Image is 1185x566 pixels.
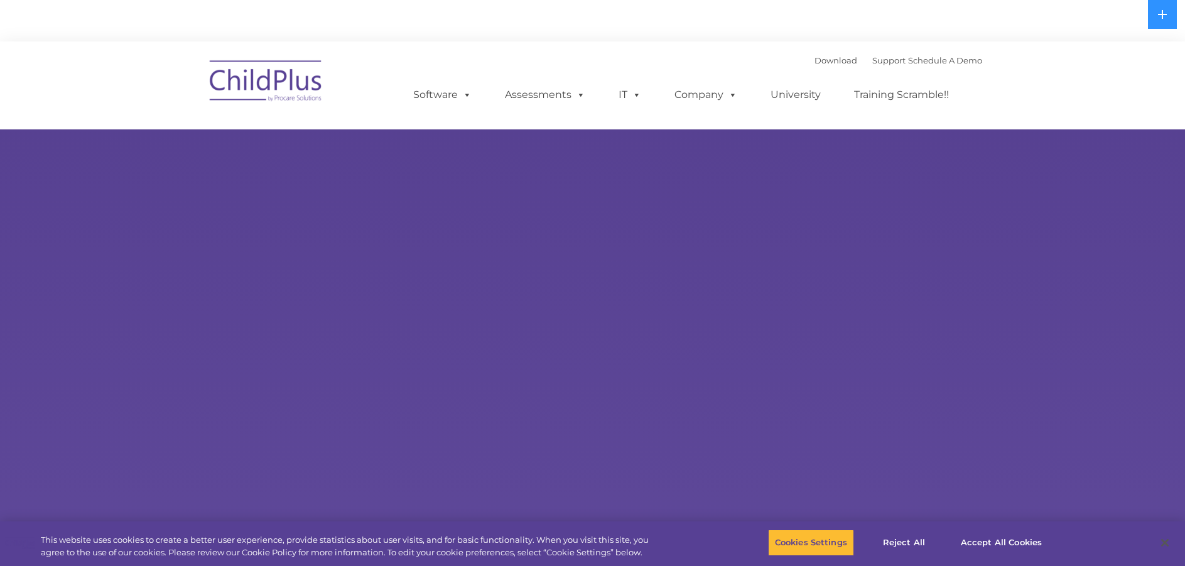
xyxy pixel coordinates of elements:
button: Reject All [865,530,943,556]
a: IT [606,82,654,107]
img: ChildPlus by Procare Solutions [203,52,329,114]
a: Download [814,55,857,65]
a: University [758,82,833,107]
a: Software [401,82,484,107]
button: Close [1151,529,1179,557]
button: Cookies Settings [768,530,854,556]
a: Training Scramble!! [841,82,961,107]
a: Support [872,55,906,65]
button: Accept All Cookies [954,530,1049,556]
div: This website uses cookies to create a better user experience, provide statistics about user visit... [41,534,652,558]
a: Company [662,82,750,107]
span: Phone number [175,134,228,144]
a: Schedule A Demo [908,55,982,65]
font: | [814,55,982,65]
a: Assessments [492,82,598,107]
span: Last name [175,83,213,92]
